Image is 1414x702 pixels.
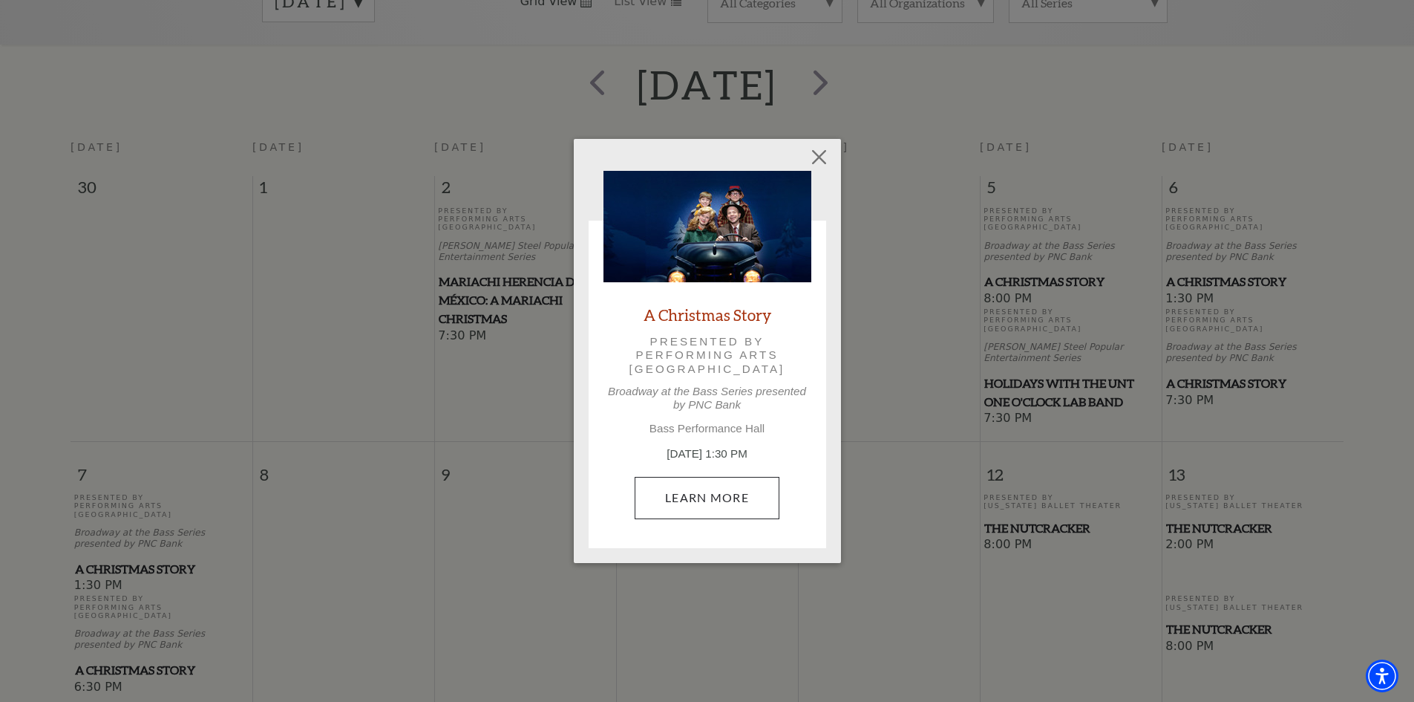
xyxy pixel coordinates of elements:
button: Close [805,143,833,172]
img: A Christmas Story [603,171,811,282]
p: [DATE] 1:30 PM [603,446,811,463]
a: A Christmas Story [644,305,771,325]
p: Bass Performance Hall [603,422,811,435]
p: Presented by Performing Arts [GEOGRAPHIC_DATA] [624,335,791,376]
a: December 6, 1:30 PM Learn More [635,477,779,519]
p: Broadway at the Bass Series presented by PNC Bank [603,385,811,412]
div: Accessibility Menu [1366,660,1398,692]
